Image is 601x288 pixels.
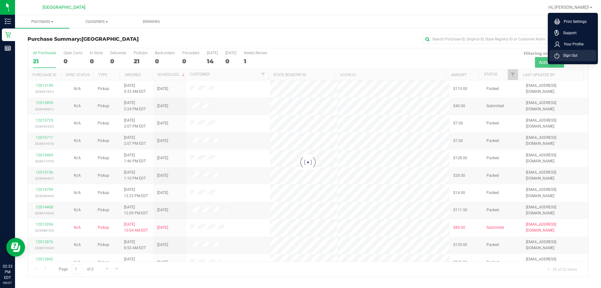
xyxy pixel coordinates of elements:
span: [GEOGRAPHIC_DATA] [43,5,85,10]
inline-svg: Retail [5,32,11,38]
p: 02:33 PM EDT [3,264,12,280]
li: Sign Out [549,50,596,61]
span: Print Settings [560,18,587,25]
a: Support [554,30,594,36]
input: Search Purchase ID, Original ID, State Registry ID or Customer Name... [423,34,548,44]
span: Deliveries [134,19,168,24]
span: Sign Out [559,52,578,59]
span: Purchases [15,19,69,24]
span: [GEOGRAPHIC_DATA] [81,36,139,42]
span: Your Profile [560,41,583,47]
a: Deliveries [124,15,178,28]
h3: Purchase Summary: [28,36,214,42]
a: Purchases [15,15,69,28]
a: Customers [69,15,124,28]
iframe: Resource center [6,238,25,257]
p: 09/27 [3,280,12,285]
span: Customers [70,19,124,24]
inline-svg: Reports [5,45,11,51]
inline-svg: Inventory [5,18,11,24]
span: Hi, [PERSON_NAME]! [548,5,589,10]
span: Support [559,30,577,36]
